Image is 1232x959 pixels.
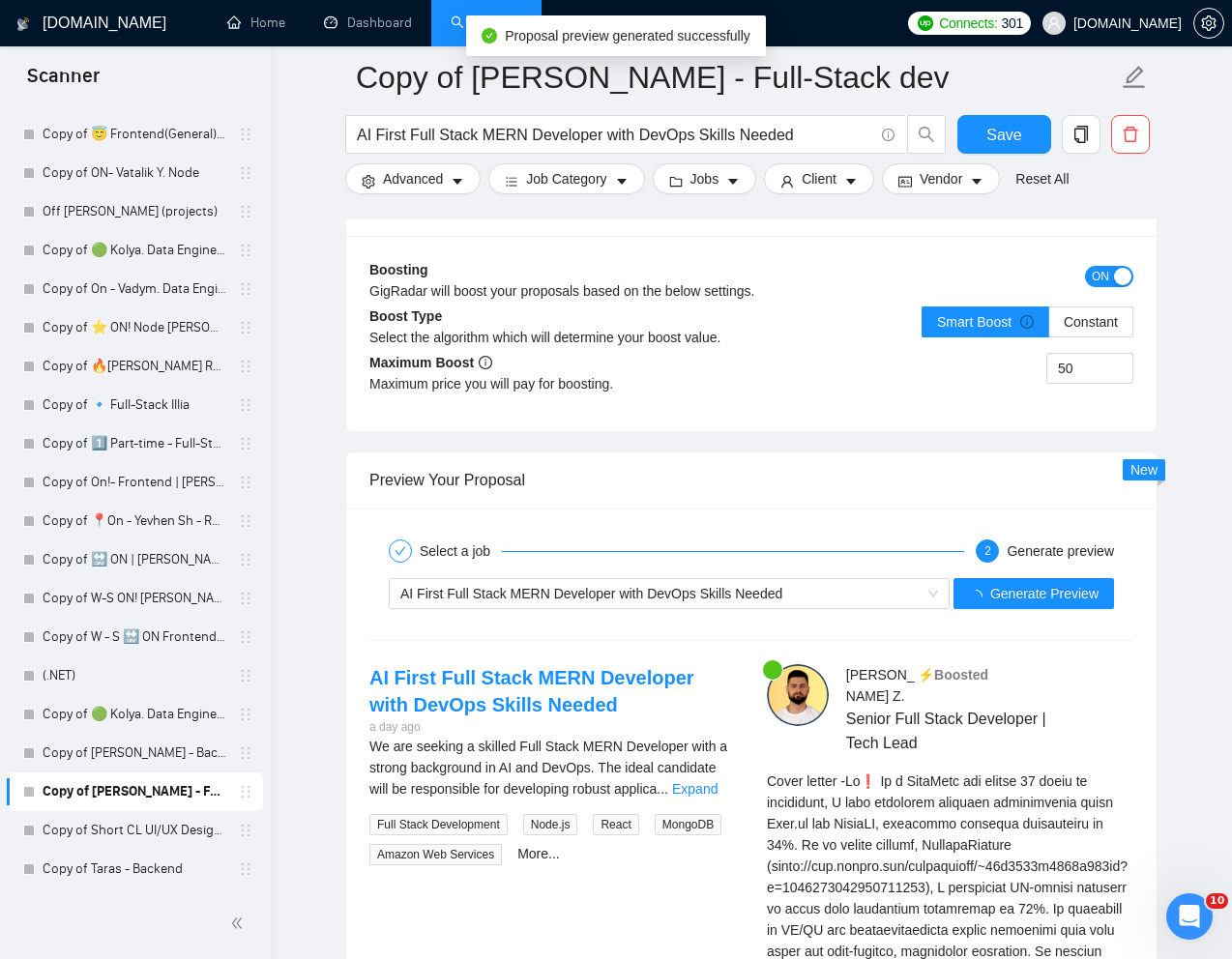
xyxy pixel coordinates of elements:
a: Copy of W-S ON! [PERSON_NAME]/ React Native [43,579,226,618]
iframe: Intercom live chat [1166,893,1213,940]
span: idcard [898,174,912,189]
span: check [395,545,406,557]
span: caret-down [726,174,740,189]
div: Mariia [69,373,110,393]
div: Generate preview [1007,539,1114,563]
div: Закрити [339,8,374,43]
div: Preview Your Proposal [369,452,1133,508]
input: Scanner name... [356,53,1118,102]
button: Generate Preview [953,578,1114,609]
span: 2 [984,544,991,558]
a: Copy of 1️⃣ Part-time - Full-Stack Vitalii [43,424,226,463]
button: idcardVendorcaret-down [882,163,1000,194]
a: Copy of On!- Frontend | [PERSON_NAME] [43,463,226,502]
div: • 2 тиж. тому [114,445,207,465]
span: holder [238,552,253,567]
div: • 4 дн. тому [114,87,196,107]
span: New [1130,462,1158,478]
button: search [907,115,946,154]
span: holder [238,668,253,683]
span: holder [238,165,253,181]
div: Mariia [69,302,110,322]
span: React [593,814,638,835]
span: info-circle [479,356,492,369]
span: holder [238,320,253,335]
span: holder [238,861,253,877]
button: delete [1111,115,1150,154]
div: Maximum price you will pay for boosting. [369,373,751,394]
div: Select the algorithm which will determine your boost value. [369,327,751,348]
span: search [908,126,945,143]
div: Mariia [69,159,110,179]
button: Save [957,115,1051,154]
a: Copy of Short CL UI/UX Design - [PERSON_NAME] [43,811,226,850]
span: 10 [1206,893,1228,909]
span: edit [1122,65,1147,90]
span: holder [238,436,253,451]
span: Full Stack Development [369,814,508,835]
span: info-circle [1020,315,1034,329]
a: Copy of 🟢 Kolya. Data Engineer - General [43,695,226,734]
a: Reset All [1015,168,1069,189]
div: Mariia [69,230,110,250]
a: Copy of 📍On - Yevhen Sh - React General [43,502,226,540]
span: Senior Full Stack Developer | Tech Lead [846,707,1076,755]
a: dashboardDashboard [324,15,412,31]
span: We are seeking a skilled Full Stack MERN Developer with a strong background in AI and DevOps. The... [369,739,727,797]
span: check-circle [482,28,497,44]
span: holder [238,707,253,722]
a: searchScanner [451,15,522,31]
a: homeHome [227,15,285,31]
img: Profile image for Mariia [22,68,61,106]
img: Profile image for Mariia [22,425,61,464]
span: caret-down [451,174,464,189]
a: Copy of 😇 Frontend(General) | 25+ | [PERSON_NAME] [43,115,226,154]
img: Profile image for Mariia [22,282,61,321]
span: Client [802,168,836,189]
span: Proposal preview generated successfully [505,28,750,44]
img: Profile image for Mariia [22,354,61,392]
span: Generate Preview [990,583,1099,604]
img: Profile image for Mariia [22,568,61,607]
span: ⚡️Boosted [918,667,988,683]
b: Maximum Boost [369,355,492,370]
span: holder [238,397,253,413]
div: a day ago [369,718,736,737]
span: 301 [1002,13,1023,34]
a: Off [PERSON_NAME] (projects) [43,192,226,231]
img: c1KlPsBsMF3GODfU_H7KM9omajHWWS6ezOBo-K3Px-HuEEPsuq1SjqXh9C5koNVxvv [767,664,829,726]
span: holder [238,243,253,258]
span: setting [1194,15,1223,31]
b: Boost Type [369,308,442,324]
span: [PERSON_NAME] Z . [846,667,915,704]
span: holder [238,591,253,606]
div: • 1 тиж. тому [114,159,207,179]
a: Copy of [PERSON_NAME] - Full-Stack dev [43,772,226,811]
span: Jobs [690,168,719,189]
span: Connects: [939,13,997,34]
span: AI First Full Stack MERN Developer with DevOps Skills Needed [400,586,782,601]
a: Copy of ⭐️ ON! Node [PERSON_NAME] [43,308,226,347]
img: Profile image for Mariia [22,139,61,178]
span: delete [1112,126,1149,143]
span: holder [238,359,253,374]
span: loading [969,590,990,603]
span: holder [238,629,253,645]
span: double-left [230,914,249,933]
div: GigRadar will boost your proposals based on the below settings. [369,280,943,302]
div: We are seeking a skilled Full Stack MERN Developer with a strong background in AI and DevOps. The... [369,736,736,799]
span: Job Category [526,168,606,189]
div: Mariia [69,445,110,465]
span: Допомога [287,652,357,665]
span: Constant [1064,314,1118,330]
span: Save [986,123,1021,147]
button: Напишіть нам повідомлення [51,509,337,548]
span: holder [238,281,253,297]
div: • 2 тиж. тому [114,302,207,322]
span: Amazon Web Services [369,844,502,865]
span: caret-down [970,174,983,189]
button: settingAdvancedcaret-down [345,163,481,194]
span: holder [238,204,253,219]
span: holder [238,745,253,761]
a: Copy of 🔹 Full-Stack Illia [43,386,226,424]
